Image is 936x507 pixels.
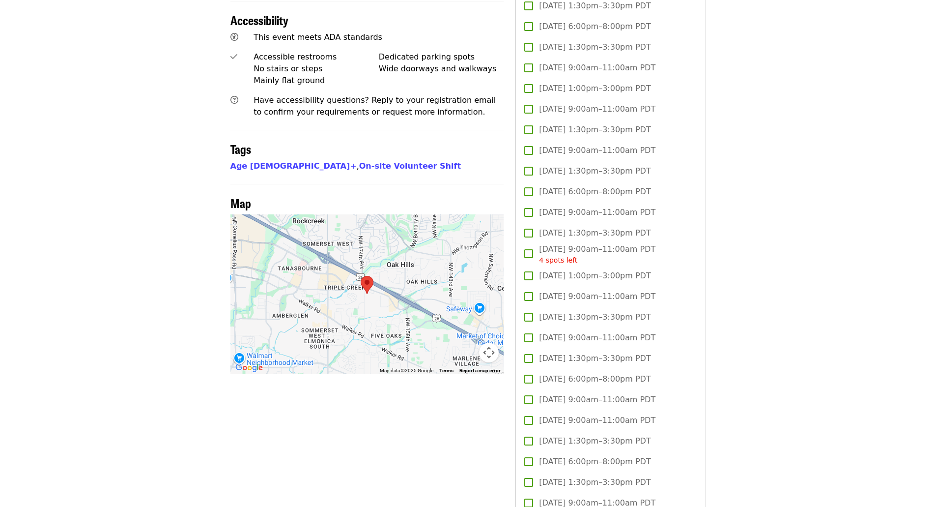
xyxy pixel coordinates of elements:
span: , [230,161,359,171]
span: [DATE] 9:00am–11:00am PDT [539,243,655,266]
span: Tags [230,140,251,157]
span: [DATE] 1:30pm–3:30pm PDT [539,477,651,488]
span: This event meets ADA standards [254,32,382,42]
div: No stairs or steps [254,63,379,75]
a: Age [DEMOGRAPHIC_DATA]+ [230,161,357,171]
i: question-circle icon [230,95,238,105]
i: universal-access icon [230,32,238,42]
div: Dedicated parking spots [379,51,504,63]
span: [DATE] 9:00am–11:00am PDT [539,291,655,302]
a: Open this area in Google Maps (opens a new window) [233,361,265,374]
span: [DATE] 6:00pm–8:00pm PDT [539,186,651,198]
span: [DATE] 9:00am–11:00am PDT [539,207,655,218]
span: [DATE] 9:00am–11:00am PDT [539,62,655,74]
span: [DATE] 6:00pm–8:00pm PDT [539,456,651,468]
img: Google [233,361,265,374]
a: On-site Volunteer Shift [359,161,461,171]
span: [DATE] 1:30pm–3:30pm PDT [539,41,651,53]
span: [DATE] 1:30pm–3:30pm PDT [539,165,651,177]
div: Mainly flat ground [254,75,379,87]
span: [DATE] 1:30pm–3:30pm PDT [539,227,651,239]
span: [DATE] 1:30pm–3:30pm PDT [539,311,651,323]
a: Report a map error [459,368,501,373]
span: [DATE] 9:00am–11:00am PDT [539,103,655,115]
span: [DATE] 6:00pm–8:00pm PDT [539,373,651,385]
span: [DATE] 9:00am–11:00am PDT [539,145,655,156]
span: [DATE] 1:30pm–3:30pm PDT [539,353,651,364]
span: [DATE] 1:30pm–3:30pm PDT [539,435,651,447]
i: check icon [230,52,237,61]
span: [DATE] 1:30pm–3:30pm PDT [539,124,651,136]
span: [DATE] 9:00am–11:00am PDT [539,332,655,344]
span: [DATE] 1:00pm–3:00pm PDT [539,270,651,282]
span: [DATE] 9:00am–11:00am PDT [539,415,655,426]
span: [DATE] 9:00am–11:00am PDT [539,394,655,406]
span: Have accessibility questions? Reply to your registration email to confirm your requirements or re... [254,95,496,117]
a: Terms [439,368,454,373]
span: Map [230,194,251,211]
span: Accessibility [230,11,288,29]
div: Wide doorways and walkways [379,63,504,75]
span: [DATE] 6:00pm–8:00pm PDT [539,21,651,32]
span: [DATE] 1:00pm–3:00pm PDT [539,83,651,94]
div: Accessible restrooms [254,51,379,63]
span: Map data ©2025 Google [380,368,433,373]
span: 4 spots left [539,256,577,264]
button: Map camera controls [479,343,499,362]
